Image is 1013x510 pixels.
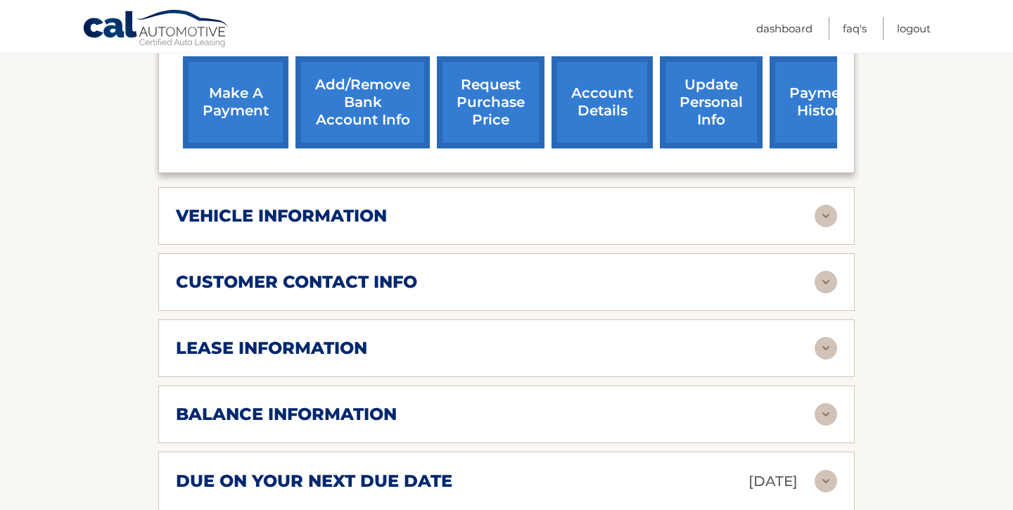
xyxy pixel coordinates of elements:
[176,205,387,227] h2: vehicle information
[815,271,837,293] img: accordion-rest.svg
[815,470,837,492] img: accordion-rest.svg
[815,337,837,359] img: accordion-rest.svg
[815,403,837,426] img: accordion-rest.svg
[176,272,417,293] h2: customer contact info
[748,469,798,494] p: [DATE]
[183,56,288,148] a: make a payment
[815,205,837,227] img: accordion-rest.svg
[660,56,763,148] a: update personal info
[82,9,230,50] a: Cal Automotive
[897,17,931,40] a: Logout
[176,338,367,359] h2: lease information
[295,56,430,148] a: Add/Remove bank account info
[756,17,813,40] a: Dashboard
[552,56,653,148] a: account details
[843,17,867,40] a: FAQ's
[770,56,875,148] a: payment history
[176,471,452,492] h2: due on your next due date
[437,56,544,148] a: request purchase price
[176,404,397,425] h2: balance information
